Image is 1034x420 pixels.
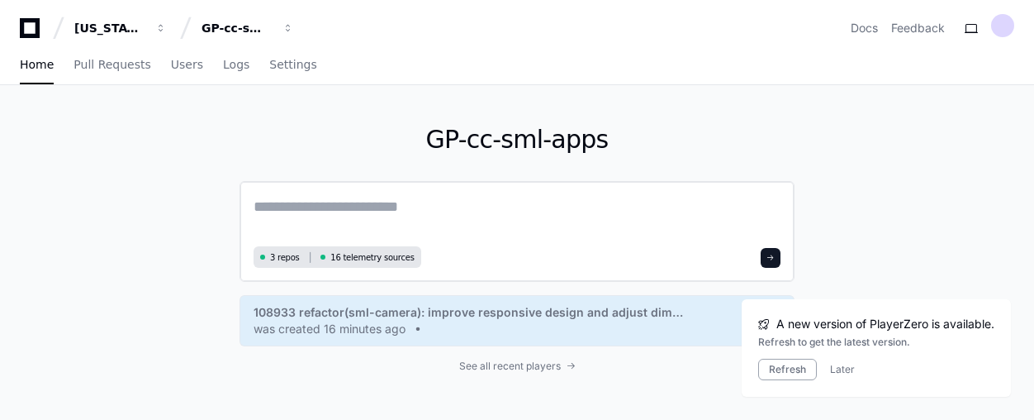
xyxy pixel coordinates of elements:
span: Logs [223,60,249,69]
div: Refresh to get the latest version. [758,336,994,349]
h1: GP-cc-sml-apps [240,125,794,155]
span: Home [20,60,54,69]
a: Settings [269,46,316,84]
button: [US_STATE] Pacific [68,13,173,43]
span: A new version of PlayerZero is available. [776,316,994,332]
span: was created 16 minutes ago [254,321,406,337]
span: 108933 refactor(sml-camera): improve responsive design and adjust dim… [254,304,683,321]
a: Docs [851,20,878,36]
span: 16 telemetry sources [330,251,414,264]
button: Later [830,363,855,376]
a: Pull Requests [74,46,150,84]
div: [US_STATE] Pacific [74,20,145,36]
span: See all recent players [459,360,561,373]
a: Logs [223,46,249,84]
a: 108933 refactor(sml-camera): improve responsive design and adjust dim…was created 16 minutes ago [254,304,780,337]
span: 3 repos [270,251,300,264]
button: GP-cc-sml-apps [195,13,301,43]
button: Refresh [758,359,817,380]
button: Feedback [891,20,945,36]
span: Settings [269,60,316,69]
div: GP-cc-sml-apps [202,20,273,36]
span: Pull Requests [74,60,150,69]
a: See all recent players [240,360,794,373]
span: Users [171,60,203,69]
a: Users [171,46,203,84]
a: Home [20,46,54,84]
